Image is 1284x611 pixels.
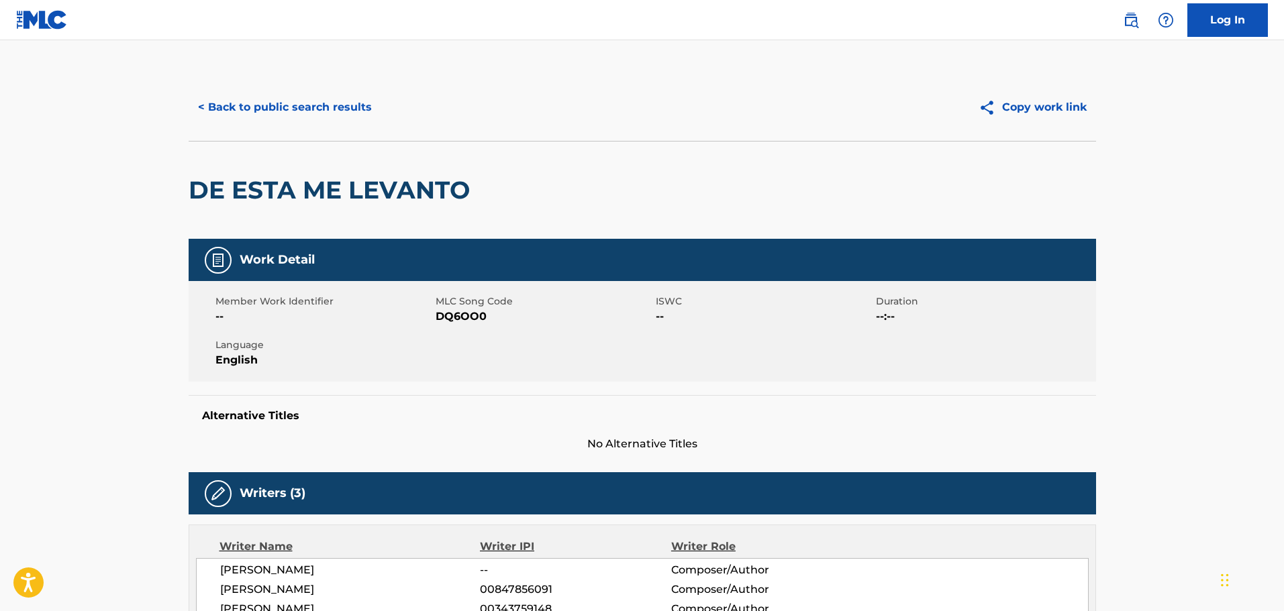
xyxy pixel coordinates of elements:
span: [PERSON_NAME] [220,581,481,598]
div: Widget de chat [1217,547,1284,611]
span: MLC Song Code [436,294,652,309]
h5: Work Detail [240,252,315,268]
span: Composer/Author [671,581,845,598]
span: Composer/Author [671,562,845,578]
a: Public Search [1118,7,1144,34]
img: search [1123,12,1139,28]
span: -- [215,309,432,325]
a: Log In [1187,3,1268,37]
div: Writer Name [219,539,481,555]
h5: Writers (3) [240,486,305,501]
span: 00847856091 [480,581,671,598]
div: Writer Role [671,539,845,555]
span: DQ6OO0 [436,309,652,325]
span: [PERSON_NAME] [220,562,481,578]
span: -- [656,309,873,325]
span: ISWC [656,294,873,309]
img: Work Detail [210,252,226,268]
span: No Alternative Titles [189,436,1096,452]
div: Writer IPI [480,539,671,555]
div: Arrastrar [1221,560,1229,600]
img: MLC Logo [16,10,68,30]
span: --:-- [876,309,1093,325]
img: Writers [210,486,226,502]
img: Copy work link [979,99,1002,116]
img: help [1158,12,1174,28]
span: English [215,352,432,368]
button: Copy work link [969,91,1096,124]
span: Language [215,338,432,352]
button: < Back to public search results [189,91,381,124]
span: -- [480,562,671,578]
span: Member Work Identifier [215,294,432,309]
div: Help [1152,7,1179,34]
h2: DE ESTA ME LEVANTO [189,175,477,205]
span: Duration [876,294,1093,309]
iframe: Chat Widget [1217,547,1284,611]
h5: Alternative Titles [202,409,1083,423]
